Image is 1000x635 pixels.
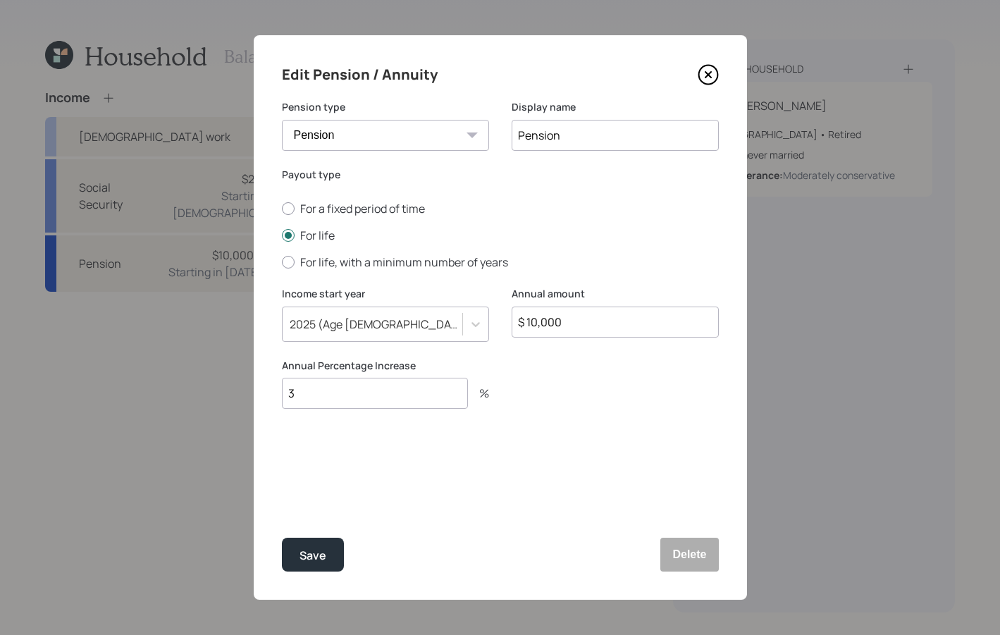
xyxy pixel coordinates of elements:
[282,287,489,301] label: Income start year
[282,538,344,572] button: Save
[282,359,489,373] label: Annual Percentage Increase
[300,546,326,565] div: Save
[282,201,719,216] label: For a fixed period of time
[512,287,719,301] label: Annual amount
[282,228,719,243] label: For life
[512,100,719,114] label: Display name
[468,388,489,399] div: %
[660,538,718,572] button: Delete
[282,63,438,86] h4: Edit Pension / Annuity
[282,168,719,182] label: Payout type
[282,100,489,114] label: Pension type
[282,254,719,270] label: For life, with a minimum number of years
[290,316,464,332] div: 2025 (Age [DEMOGRAPHIC_DATA])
